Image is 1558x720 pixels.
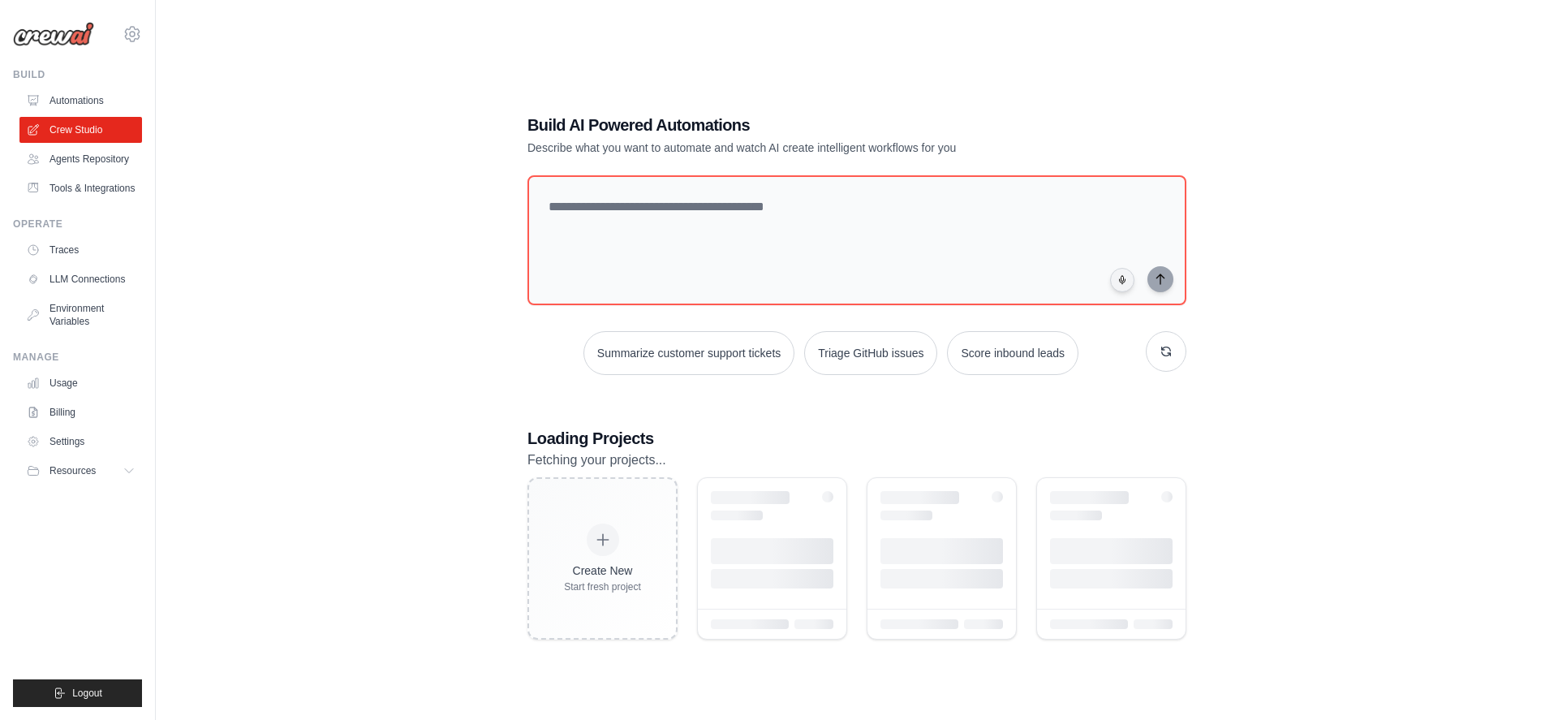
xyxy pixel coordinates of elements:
[19,266,142,292] a: LLM Connections
[19,88,142,114] a: Automations
[13,679,142,707] button: Logout
[19,175,142,201] a: Tools & Integrations
[1146,331,1186,372] button: Get new suggestions
[19,237,142,263] a: Traces
[13,22,94,46] img: Logo
[527,450,1186,471] p: Fetching your projects...
[49,464,96,477] span: Resources
[19,429,142,455] a: Settings
[564,563,641,579] div: Create New
[804,331,937,375] button: Triage GitHub issues
[19,146,142,172] a: Agents Repository
[19,117,142,143] a: Crew Studio
[947,331,1078,375] button: Score inbound leads
[583,331,794,375] button: Summarize customer support tickets
[1110,268,1134,292] button: Click to speak your automation idea
[19,399,142,425] a: Billing
[13,218,142,231] div: Operate
[13,68,142,81] div: Build
[19,295,142,334] a: Environment Variables
[564,580,641,593] div: Start fresh project
[527,114,1073,136] h1: Build AI Powered Automations
[19,370,142,396] a: Usage
[527,427,1186,450] h3: Loading Projects
[72,687,102,700] span: Logout
[527,140,1073,156] p: Describe what you want to automate and watch AI create intelligent workflows for you
[13,351,142,364] div: Manage
[19,458,142,484] button: Resources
